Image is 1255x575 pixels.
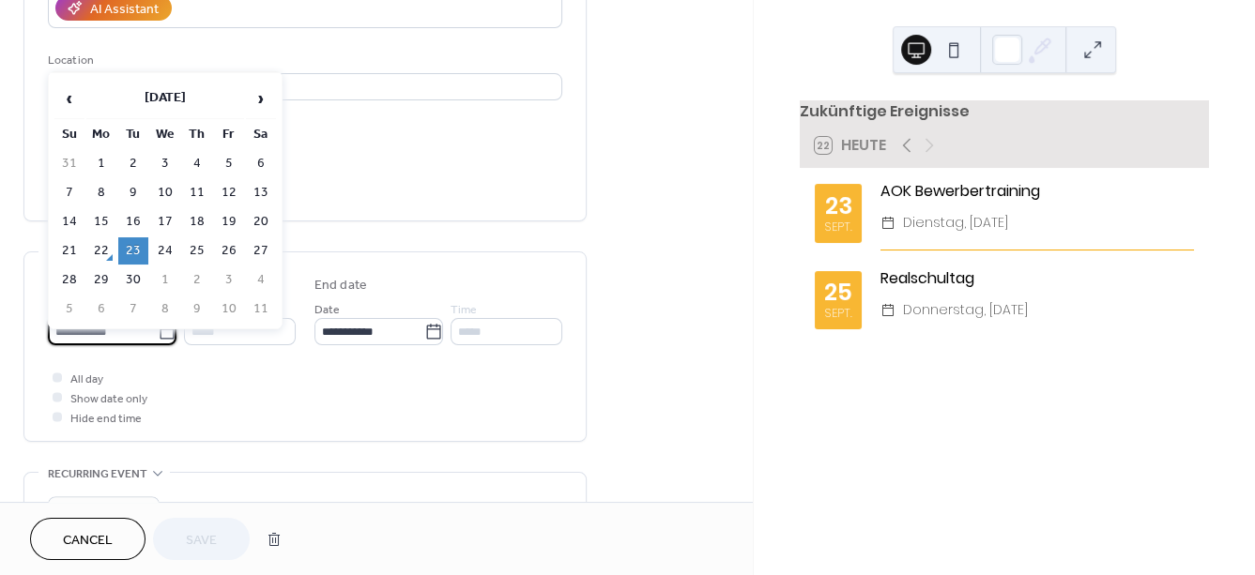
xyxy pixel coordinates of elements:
[182,208,212,235] td: 18
[451,300,477,320] span: Time
[214,179,244,206] td: 12
[314,276,367,295] div: End date
[86,295,116,323] td: 6
[54,179,84,206] td: 7
[880,180,1194,203] div: AOK Bewerbertraining
[30,518,145,560] button: Cancel
[150,121,180,148] th: We
[182,150,212,177] td: 4
[214,237,244,265] td: 26
[86,237,116,265] td: 22
[246,150,276,177] td: 6
[54,266,84,294] td: 28
[54,150,84,177] td: 31
[182,266,212,294] td: 2
[880,212,895,235] div: ​
[70,370,103,389] span: All day
[86,266,116,294] td: 29
[118,295,148,323] td: 7
[246,179,276,206] td: 13
[214,295,244,323] td: 10
[54,237,84,265] td: 21
[118,237,148,265] td: 23
[214,150,244,177] td: 5
[54,208,84,235] td: 14
[825,308,852,320] div: Sept.
[214,121,244,148] th: Fr
[825,194,852,218] div: 23
[246,266,276,294] td: 4
[246,295,276,323] td: 11
[150,179,180,206] td: 10
[880,267,1194,290] div: Realschultag
[70,409,142,429] span: Hide end time
[55,80,84,117] span: ‹
[903,299,1028,322] span: Donnerstag, [DATE]
[246,208,276,235] td: 20
[70,389,147,409] span: Show date only
[118,266,148,294] td: 30
[48,51,559,70] div: Location
[63,531,113,551] span: Cancel
[903,212,1008,235] span: Dienstag, [DATE]
[118,121,148,148] th: Tu
[247,80,275,117] span: ›
[182,121,212,148] th: Th
[182,237,212,265] td: 25
[118,150,148,177] td: 2
[150,208,180,235] td: 17
[825,221,852,234] div: Sept.
[824,280,852,304] div: 25
[86,150,116,177] td: 1
[86,121,116,148] th: Mo
[118,179,148,206] td: 9
[182,179,212,206] td: 11
[314,300,340,320] span: Date
[880,299,895,322] div: ​
[86,208,116,235] td: 15
[246,121,276,148] th: Sa
[86,79,244,119] th: [DATE]
[182,295,212,323] td: 9
[48,464,147,484] span: Recurring event
[150,295,180,323] td: 8
[150,150,180,177] td: 3
[150,266,180,294] td: 1
[214,208,244,235] td: 19
[54,121,84,148] th: Su
[150,237,180,265] td: 24
[214,266,244,294] td: 3
[55,501,126,522] span: Do not repeat
[86,179,116,206] td: 8
[118,208,148,235] td: 16
[246,237,276,265] td: 27
[54,295,84,323] td: 5
[800,100,1209,123] div: Zukünftige Ereignisse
